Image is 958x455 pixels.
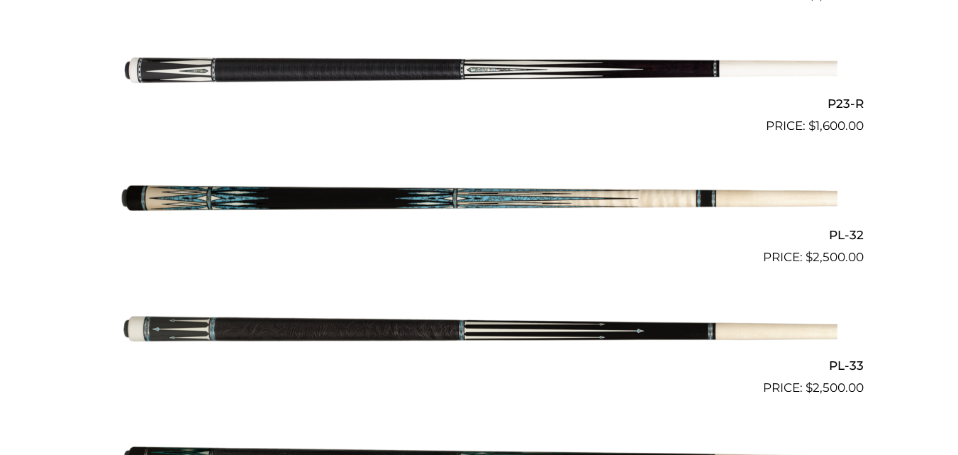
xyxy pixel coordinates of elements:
img: PL-33 [121,273,837,392]
a: PL-33 $2,500.00 [95,273,864,398]
span: $ [806,380,813,395]
img: PL-32 [121,141,837,261]
span: $ [806,250,813,264]
span: $ [808,119,815,133]
a: P23-R $1,600.00 [95,11,864,136]
bdi: 2,500.00 [806,380,864,395]
h2: PL-32 [95,221,864,248]
h2: PL-33 [95,353,864,379]
bdi: 1,600.00 [808,119,864,133]
a: PL-32 $2,500.00 [95,141,864,266]
bdi: 2,500.00 [806,250,864,264]
h2: P23-R [95,91,864,117]
img: P23-R [121,11,837,130]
